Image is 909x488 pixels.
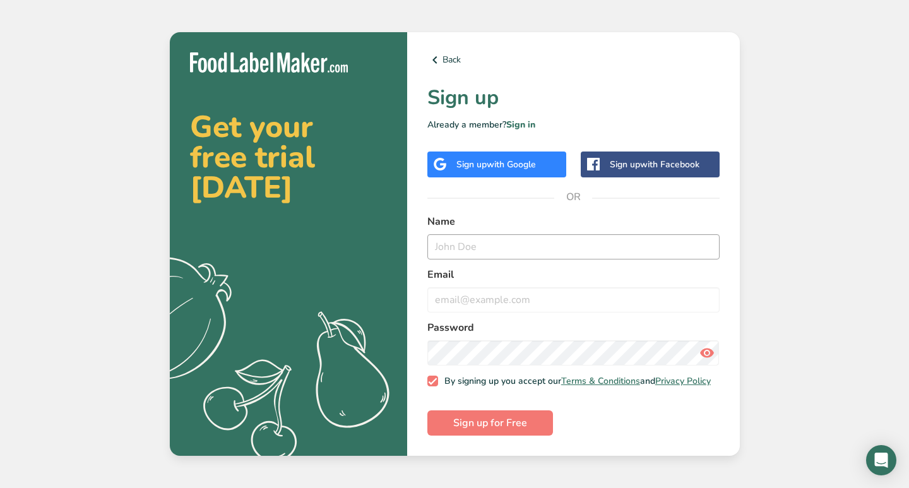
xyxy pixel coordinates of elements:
a: Back [427,52,720,68]
label: Email [427,267,720,282]
h1: Sign up [427,83,720,113]
img: Food Label Maker [190,52,348,73]
label: Password [427,320,720,335]
div: Sign up [610,158,699,171]
button: Sign up for Free [427,410,553,436]
span: By signing up you accept our and [438,376,711,387]
div: Open Intercom Messenger [866,445,896,475]
a: Privacy Policy [655,375,711,387]
label: Name [427,214,720,229]
span: OR [554,178,592,216]
span: Sign up for Free [453,415,527,431]
span: with Google [487,158,536,170]
a: Sign in [506,119,535,131]
span: with Facebook [640,158,699,170]
input: John Doe [427,234,720,259]
div: Sign up [456,158,536,171]
p: Already a member? [427,118,720,131]
h2: Get your free trial [DATE] [190,112,387,203]
a: Terms & Conditions [561,375,640,387]
input: email@example.com [427,287,720,312]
